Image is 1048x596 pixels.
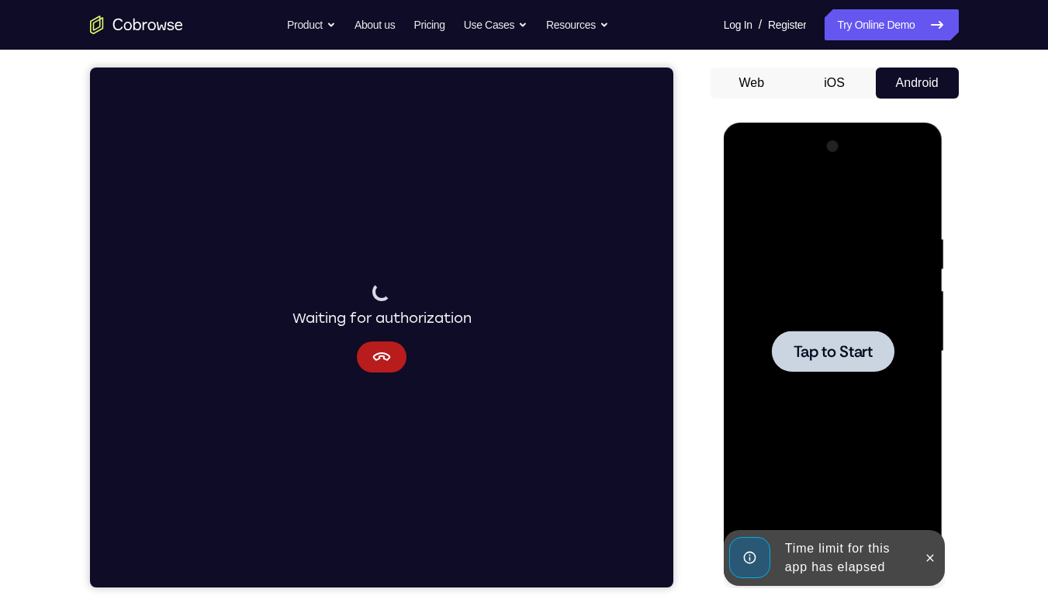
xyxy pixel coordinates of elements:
button: Resources [546,9,609,40]
span: Tap to Start [70,221,149,237]
a: Log In [724,9,752,40]
button: Web [711,68,794,99]
iframe: Agent [90,68,673,587]
button: Android [876,68,959,99]
button: Use Cases [464,9,527,40]
div: Waiting for authorization [202,215,382,262]
a: Pricing [413,9,444,40]
a: Go to the home page [90,16,183,34]
button: Cancel [267,274,316,305]
a: Register [768,9,806,40]
a: Try Online Demo [825,9,958,40]
a: About us [355,9,395,40]
button: Tap to Start [48,208,171,249]
button: Product [287,9,336,40]
div: Time limit for this app has elapsed [55,411,191,460]
button: iOS [793,68,876,99]
span: / [759,16,762,34]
